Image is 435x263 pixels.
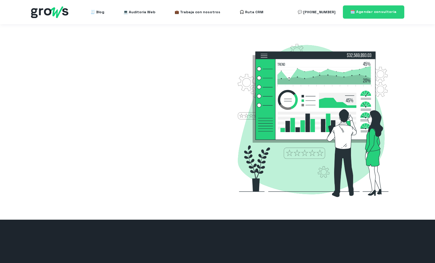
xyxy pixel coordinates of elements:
[91,6,104,18] a: 🧾 Blog
[350,9,397,14] span: 🗓️ Agendar consultoría
[31,6,68,18] img: grows - hubspot
[175,6,220,18] a: 💼 Trabaja con nosotros
[343,5,404,18] a: 🗓️ Agendar consultoría
[123,6,155,18] a: 💻 Auditoría Web
[240,6,263,18] a: 🎧 Ruta CRM
[298,6,335,18] a: 💬 [PHONE_NUMBER]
